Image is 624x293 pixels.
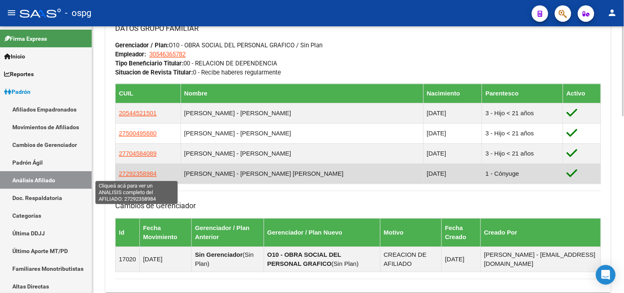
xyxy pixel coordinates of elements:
[192,219,264,247] th: Gerenciador / Plan Anterior
[119,110,157,117] span: 20544521501
[195,251,243,258] strong: Sin Gerenciador
[423,144,482,164] td: [DATE]
[115,42,169,49] strong: Gerenciador / Plan:
[264,219,380,247] th: Gerenciador / Plan Nuevo
[181,103,423,123] td: [PERSON_NAME] - [PERSON_NAME]
[608,8,617,18] mat-icon: person
[482,103,563,123] td: 3 - Hijo < 21 años
[195,251,254,267] span: Sin Plan
[139,247,191,272] td: [DATE]
[4,52,25,61] span: Inicio
[480,219,601,247] th: Creado Por
[181,144,423,164] td: [PERSON_NAME] - [PERSON_NAME]
[192,247,264,272] td: ( )
[115,69,281,77] span: 0 - Recibe haberes regularmente
[115,23,601,35] h3: DATOS GRUPO FAMILIAR
[380,219,441,247] th: Motivo
[596,265,616,285] div: Open Intercom Messenger
[480,247,601,272] td: [PERSON_NAME] - [EMAIL_ADDRESS][DOMAIN_NAME]
[115,60,183,67] strong: Tipo Beneficiario Titular:
[181,123,423,144] td: [PERSON_NAME] - [PERSON_NAME]
[149,51,186,58] span: 30546365782
[119,130,157,137] span: 27500495680
[115,42,322,49] span: O10 - OBRA SOCIAL DEL PERSONAL GRAFICO / Sin Plan
[442,219,481,247] th: Fecha Creado
[116,247,140,272] td: 17020
[181,164,423,184] td: [PERSON_NAME] - [PERSON_NAME] [PERSON_NAME]
[482,123,563,144] td: 3 - Hijo < 21 años
[423,84,482,103] th: Nacimiento
[119,170,157,177] span: 27292358984
[482,84,563,103] th: Parentesco
[423,103,482,123] td: [DATE]
[115,51,146,58] strong: Empleador:
[4,34,47,43] span: Firma Express
[65,4,91,22] span: - ospg
[267,251,341,267] strong: O10 - OBRA SOCIAL DEL PERSONAL GRAFICO
[7,8,16,18] mat-icon: menu
[482,144,563,164] td: 3 - Hijo < 21 años
[442,247,481,272] td: [DATE]
[563,84,601,103] th: Activo
[423,123,482,144] td: [DATE]
[380,247,441,272] td: CREACION DE AFILIADO
[423,164,482,184] td: [DATE]
[115,60,277,67] span: 00 - RELACION DE DEPENDENCIA
[4,87,30,96] span: Padrón
[116,84,181,103] th: CUIL
[115,69,193,77] strong: Situacion de Revista Titular:
[116,219,140,247] th: Id
[264,247,380,272] td: ( )
[119,150,157,157] span: 27704584089
[4,70,34,79] span: Reportes
[139,219,191,247] th: Fecha Movimiento
[181,84,423,103] th: Nombre
[115,200,601,212] h3: Cambios de Gerenciador
[334,260,357,267] span: Sin Plan
[482,164,563,184] td: 1 - Cónyuge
